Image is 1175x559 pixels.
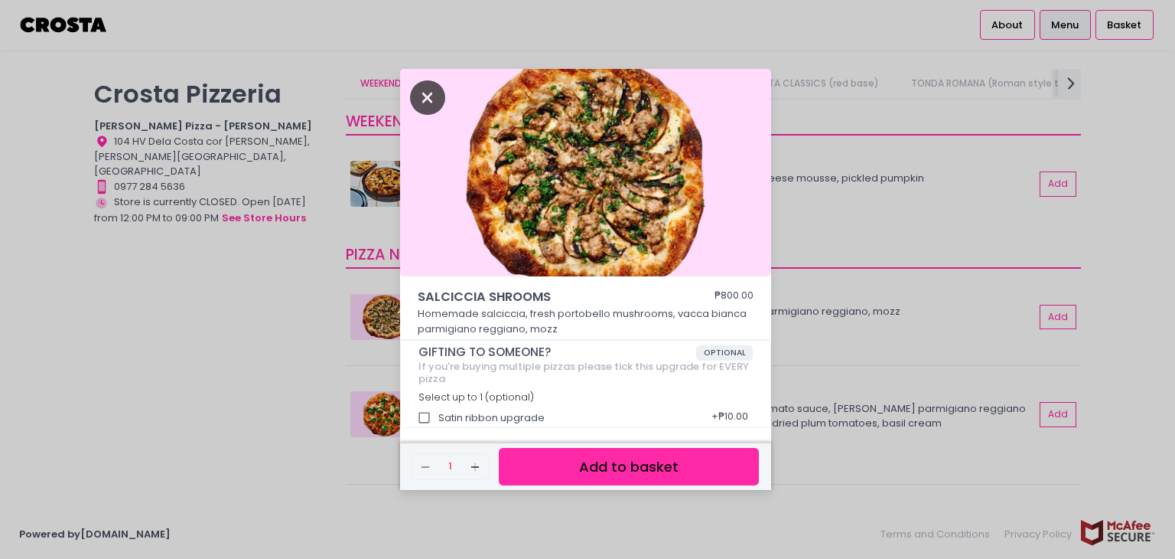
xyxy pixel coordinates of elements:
p: Homemade salciccia, fresh portobello mushrooms, vacca bianca parmigiano reggiano, mozz [418,306,754,336]
div: ₱800.00 [714,288,753,306]
span: Select up to 1 (optional) [418,391,534,404]
div: + ₱10.00 [706,404,753,433]
span: GIFTING TO SOMEONE? [418,345,696,359]
button: Add to basket [499,448,759,485]
span: OPTIONAL [696,345,753,361]
button: Close [410,89,445,104]
img: SALCICCIA SHROOMS [400,69,771,277]
div: If you're buying multiple pizzas please tick this upgrade for EVERY pizza [418,361,753,384]
span: SALCICCIA SHROOMS [418,288,670,306]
